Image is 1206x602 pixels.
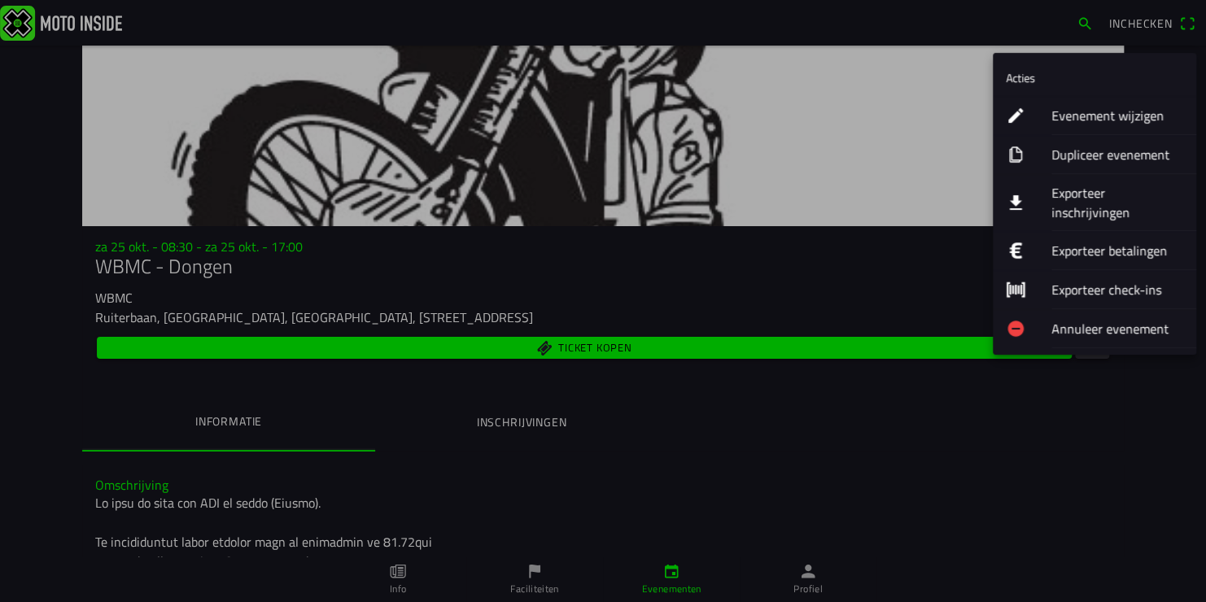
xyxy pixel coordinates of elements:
[1006,145,1025,164] ion-icon: copy
[1006,193,1025,212] ion-icon: download
[1006,319,1025,338] ion-icon: remove circle
[1051,145,1183,164] ion-label: Dupliceer evenement
[1051,319,1183,338] ion-label: Annuleer evenement
[1051,280,1183,299] ion-label: Exporteer check-ins
[1006,106,1025,125] ion-icon: create
[1006,280,1025,299] ion-icon: barcode
[1006,241,1025,260] ion-icon: logo euro
[1006,69,1035,86] ion-label: Acties
[1051,241,1183,260] ion-label: Exporteer betalingen
[1051,106,1183,125] ion-label: Evenement wijzigen
[1051,183,1183,222] ion-label: Exporteer inschrijvingen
